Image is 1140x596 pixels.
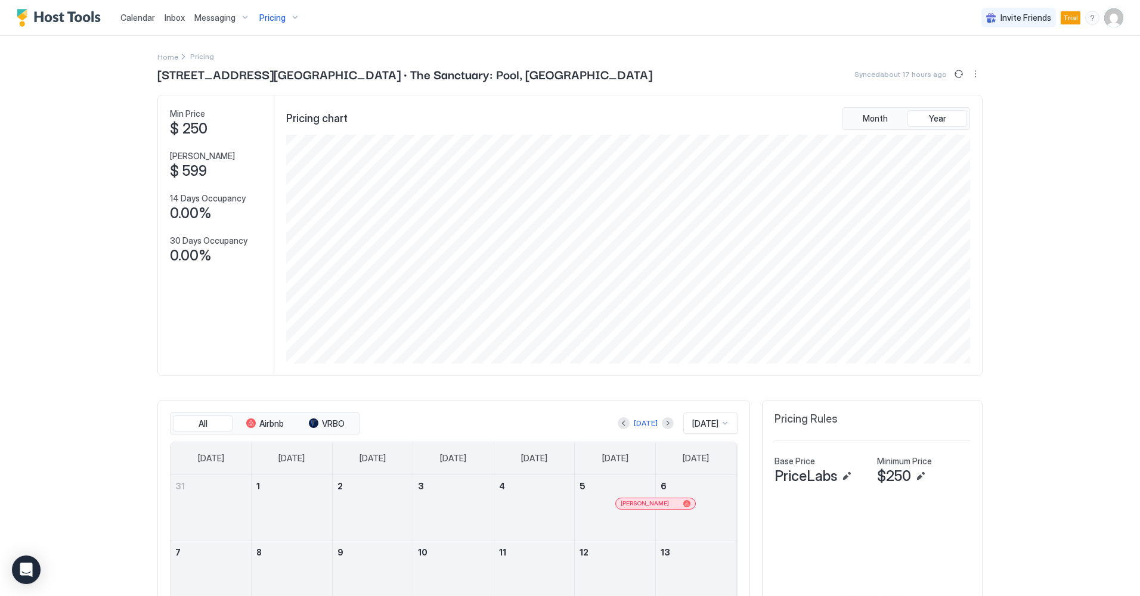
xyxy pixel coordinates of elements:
span: [DATE] [440,453,466,464]
a: August 31, 2025 [171,475,251,497]
td: September 5, 2025 [575,475,656,541]
a: Sunday [186,442,236,474]
div: [PERSON_NAME] [621,499,690,507]
span: Min Price [170,108,205,119]
span: [DATE] [521,453,547,464]
a: September 6, 2025 [656,475,736,497]
span: 7 [175,547,181,557]
button: More options [968,67,983,81]
td: September 1, 2025 [252,475,333,541]
div: menu [968,67,983,81]
button: Airbnb [235,415,295,432]
span: [STREET_ADDRESS][GEOGRAPHIC_DATA] · The Sanctuary: Pool, [GEOGRAPHIC_DATA] [157,65,652,83]
button: Previous month [618,417,630,429]
a: Friday [590,442,640,474]
span: [DATE] [602,453,628,464]
a: Saturday [671,442,721,474]
span: 4 [499,481,505,491]
a: September 2, 2025 [333,475,413,497]
span: 8 [256,547,262,557]
button: All [173,415,233,432]
span: $250 [877,467,911,485]
div: menu [1085,11,1099,25]
span: All [199,418,207,429]
button: Next month [662,417,674,429]
a: September 10, 2025 [413,541,494,563]
span: 9 [337,547,343,557]
span: Home [157,52,178,61]
a: September 8, 2025 [252,541,332,563]
span: 2 [337,481,343,491]
a: Thursday [509,442,559,474]
span: 0.00% [170,247,212,265]
span: 13 [661,547,670,557]
button: Year [907,110,967,127]
span: PriceLabs [775,467,837,485]
button: Sync prices [952,67,966,81]
span: 5 [580,481,586,491]
button: Edit [913,469,928,483]
span: [DATE] [278,453,305,464]
a: Wednesday [428,442,478,474]
div: [DATE] [634,418,658,429]
span: [DATE] [683,453,709,464]
span: Base Price [775,456,815,467]
span: 6 [661,481,667,491]
a: September 13, 2025 [656,541,736,563]
div: tab-group [842,107,970,130]
span: $ 599 [170,162,207,180]
div: User profile [1104,8,1123,27]
span: Year [929,113,946,124]
td: September 3, 2025 [413,475,494,541]
td: August 31, 2025 [171,475,252,541]
span: 3 [418,481,424,491]
span: 10 [418,547,427,557]
span: $ 250 [170,120,207,138]
a: Host Tools Logo [17,9,106,27]
div: Open Intercom Messenger [12,555,41,584]
span: Pricing [259,13,286,23]
span: 31 [175,481,185,491]
span: [DATE] [692,418,718,429]
span: 30 Days Occupancy [170,235,247,246]
a: September 3, 2025 [413,475,494,497]
a: September 5, 2025 [575,475,655,497]
div: Breadcrumb [157,50,178,63]
a: Inbox [165,11,185,24]
span: [PERSON_NAME] [621,499,669,507]
span: [DATE] [360,453,386,464]
span: 0.00% [170,204,212,222]
button: [DATE] [632,416,659,430]
span: Inbox [165,13,185,23]
span: Pricing chart [286,112,348,126]
span: Synced about 17 hours ago [854,70,947,79]
a: September 12, 2025 [575,541,655,563]
a: Tuesday [348,442,398,474]
a: Home [157,50,178,63]
a: September 7, 2025 [171,541,251,563]
td: September 2, 2025 [332,475,413,541]
span: [PERSON_NAME] [170,151,235,162]
span: Trial [1063,13,1078,23]
a: September 9, 2025 [333,541,413,563]
span: Airbnb [259,418,284,429]
a: Calendar [120,11,155,24]
span: 14 Days Occupancy [170,193,246,204]
span: Pricing Rules [775,412,838,426]
span: Invite Friends [1000,13,1051,23]
span: Minimum Price [877,456,932,467]
button: VRBO [297,415,357,432]
a: September 1, 2025 [252,475,332,497]
span: [DATE] [198,453,224,464]
td: September 4, 2025 [494,475,575,541]
button: Edit [839,469,854,483]
span: 12 [580,547,588,557]
a: September 11, 2025 [494,541,575,563]
span: Messaging [194,13,236,23]
span: 1 [256,481,260,491]
button: Month [845,110,905,127]
span: VRBO [322,418,345,429]
span: Breadcrumb [190,52,214,61]
a: September 4, 2025 [494,475,575,497]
